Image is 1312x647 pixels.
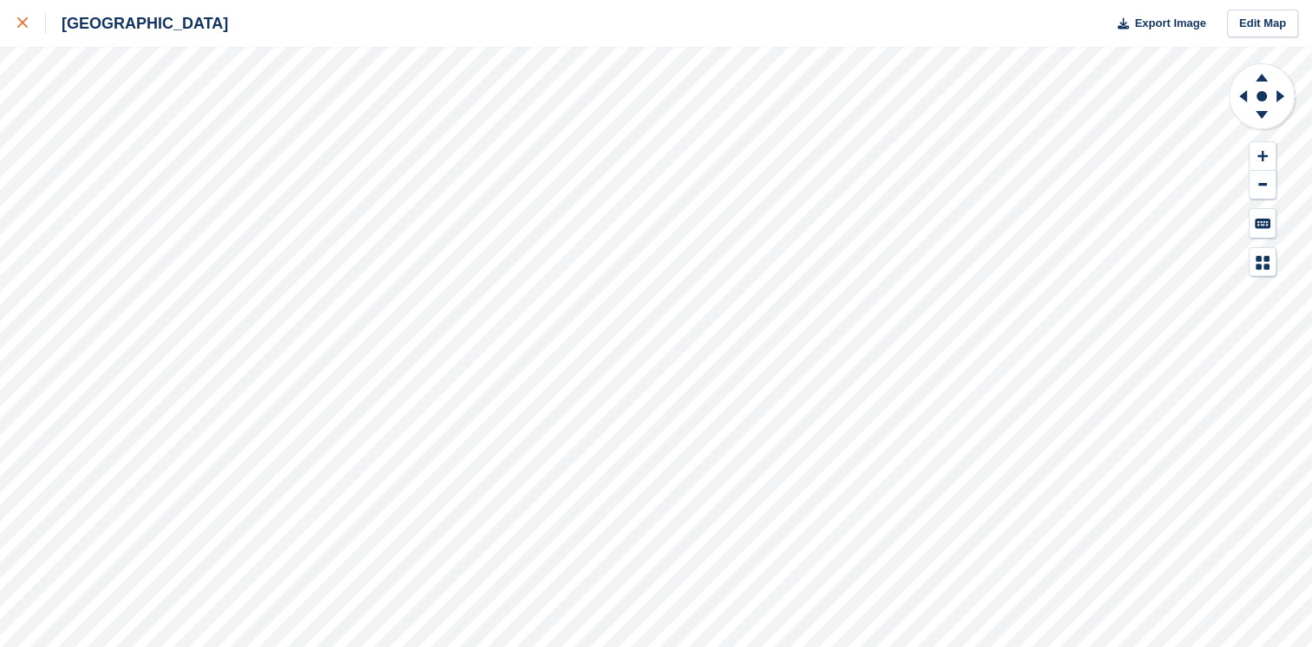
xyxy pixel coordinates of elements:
[1250,142,1276,171] button: Zoom In
[1250,209,1276,238] button: Keyboard Shortcuts
[1227,10,1298,38] a: Edit Map
[1250,171,1276,199] button: Zoom Out
[46,13,228,34] div: [GEOGRAPHIC_DATA]
[1250,248,1276,277] button: Map Legend
[1134,15,1205,32] span: Export Image
[1107,10,1206,38] button: Export Image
